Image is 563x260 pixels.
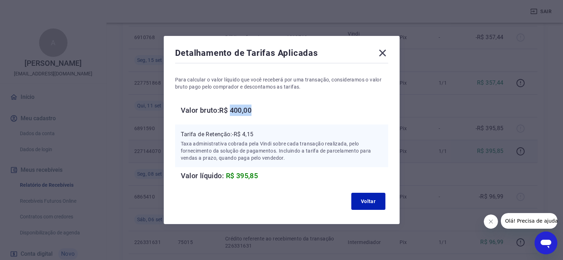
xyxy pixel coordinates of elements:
h6: Valor líquido: [181,170,388,181]
div: Detalhamento de Tarifas Aplicadas [175,47,388,62]
iframe: Fechar mensagem [484,214,498,229]
iframe: Mensagem da empresa [501,213,557,229]
span: R$ 395,85 [226,171,258,180]
button: Voltar [351,193,385,210]
p: Tarifa de Retenção: -R$ 4,15 [181,130,383,139]
iframe: Botão para abrir a janela de mensagens [535,232,557,254]
h6: Valor bruto: R$ 400,00 [181,105,388,116]
p: Para calcular o valor líquido que você receberá por uma transação, consideramos o valor bruto pag... [175,76,388,90]
p: Taxa administrativa cobrada pela Vindi sobre cada transação realizada, pelo fornecimento da soluç... [181,140,383,161]
span: Olá! Precisa de ajuda? [4,5,60,11]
